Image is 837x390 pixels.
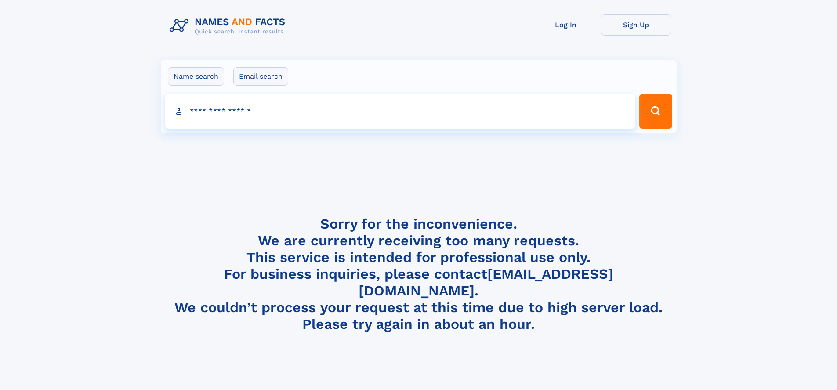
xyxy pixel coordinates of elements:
[166,215,671,333] h4: Sorry for the inconvenience. We are currently receiving too many requests. This service is intend...
[166,14,293,38] img: Logo Names and Facts
[165,94,636,129] input: search input
[601,14,671,36] a: Sign Up
[639,94,672,129] button: Search Button
[359,266,613,299] a: [EMAIL_ADDRESS][DOMAIN_NAME]
[531,14,601,36] a: Log In
[233,67,288,86] label: Email search
[168,67,224,86] label: Name search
